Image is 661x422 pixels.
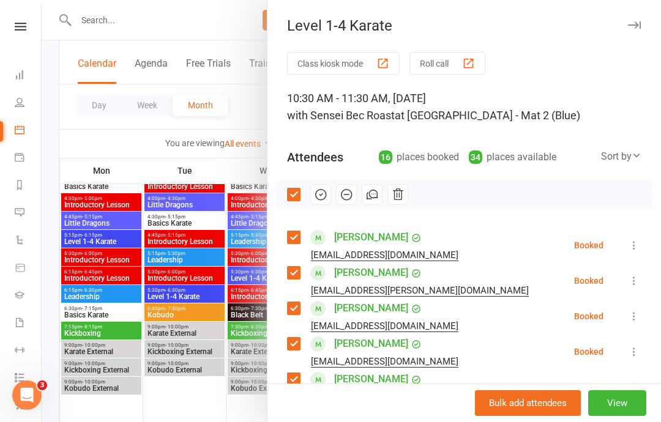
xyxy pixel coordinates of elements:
[574,312,603,320] div: Booked
[15,117,42,145] a: Calendar
[287,52,400,75] button: Class kiosk mode
[395,109,580,122] span: at [GEOGRAPHIC_DATA] - Mat 2 (Blue)
[334,369,408,389] a: [PERSON_NAME]
[287,90,641,124] div: 10:30 AM - 11:30 AM, [DATE]
[475,390,581,416] button: Bulk add attendees
[469,150,482,164] div: 34
[409,52,485,75] button: Roll call
[37,380,47,390] span: 3
[379,150,392,164] div: 16
[267,17,661,34] div: Level 1-4 Karate
[334,298,408,318] a: [PERSON_NAME]
[469,149,556,166] div: places available
[334,228,408,247] a: [PERSON_NAME]
[601,149,641,165] div: Sort by
[574,241,603,250] div: Booked
[15,145,42,172] a: Payments
[287,149,343,166] div: Attendees
[574,347,603,356] div: Booked
[334,263,408,283] a: [PERSON_NAME]
[588,390,646,416] button: View
[574,276,603,285] div: Booked
[15,255,42,283] a: Product Sales
[15,62,42,90] a: Dashboard
[334,334,408,354] a: [PERSON_NAME]
[287,109,395,122] span: with Sensei Bec Roast
[379,149,459,166] div: places booked
[15,90,42,117] a: People
[15,172,42,200] a: Reports
[12,380,42,410] iframe: Intercom live chat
